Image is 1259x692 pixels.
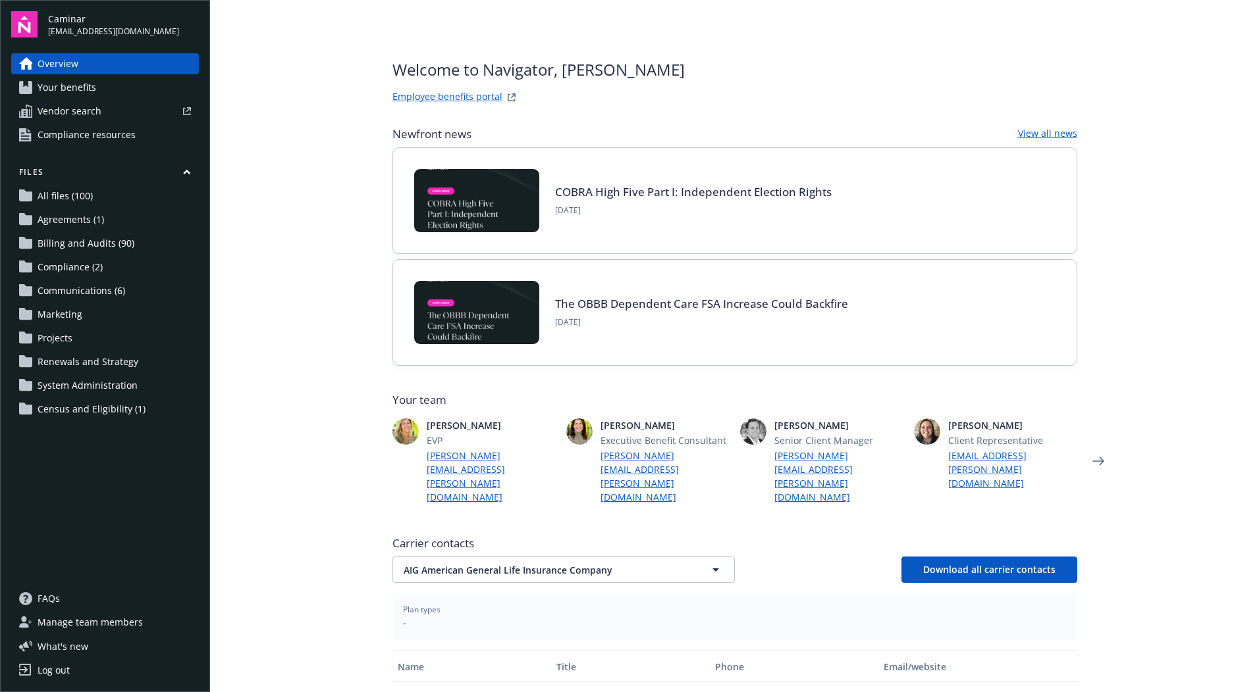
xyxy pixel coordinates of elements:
[38,77,96,98] span: Your benefits
[948,433,1077,447] span: Client Representative
[914,418,940,445] img: photo
[11,612,199,633] a: Manage team members
[774,449,903,504] a: [PERSON_NAME][EMAIL_ADDRESS][PERSON_NAME][DOMAIN_NAME]
[48,26,179,37] span: [EMAIL_ADDRESS][DOMAIN_NAME]
[884,660,1071,674] div: Email/website
[11,166,199,183] button: Files
[11,53,199,74] a: Overview
[414,169,539,232] img: BLOG-Card Image - Compliance - COBRA High Five Pt 1 07-18-25.jpg
[555,296,848,311] a: The OBBB Dependent Care FSA Increase Could Backfire
[427,418,556,432] span: [PERSON_NAME]
[11,280,199,301] a: Communications (6)
[38,124,136,145] span: Compliance resources
[11,328,199,349] a: Projects
[48,11,199,37] button: Caminar[EMAIL_ADDRESS][DOMAIN_NAME]
[38,257,103,278] span: Compliance (2)
[398,660,546,674] div: Name
[566,418,593,445] img: photo
[11,257,199,278] a: Compliance (2)
[392,556,735,583] button: AIG American General Life Insurance Company
[392,89,502,105] a: Employee benefits portal
[392,126,471,142] span: Newfront news
[11,588,199,609] a: FAQs
[11,375,199,396] a: System Administration
[740,418,766,445] img: photo
[38,660,70,681] div: Log out
[555,184,832,199] a: COBRA High Five Part I: Independent Election Rights
[38,328,72,349] span: Projects
[923,563,1056,576] span: Download all carrier contacts
[38,233,134,254] span: Billing and Audits (90)
[38,639,88,653] span: What ' s new
[11,351,199,372] a: Renewals and Strategy
[38,588,60,609] span: FAQs
[38,185,93,207] span: All files (100)
[11,11,38,37] img: navigator-logo.svg
[11,304,199,325] a: Marketing
[38,209,104,230] span: Agreements (1)
[774,433,903,447] span: Senior Client Manager
[715,660,873,674] div: Phone
[948,449,1077,490] a: [EMAIL_ADDRESS][PERSON_NAME][DOMAIN_NAME]
[551,651,710,682] button: Title
[38,53,78,74] span: Overview
[11,639,109,653] button: What's new
[555,205,832,216] span: [DATE]
[11,209,199,230] a: Agreements (1)
[392,58,685,82] span: Welcome to Navigator , [PERSON_NAME]
[48,12,179,26] span: Caminar
[392,418,419,445] img: photo
[555,316,848,328] span: [DATE]
[38,399,146,420] span: Census and Eligibility (1)
[1088,451,1109,472] a: Next
[504,89,520,105] a: striveWebsite
[11,101,199,122] a: Vendor search
[38,304,82,325] span: Marketing
[38,101,101,122] span: Vendor search
[878,651,1077,682] button: Email/website
[11,185,199,207] a: All files (100)
[392,392,1077,408] span: Your team
[38,612,143,633] span: Manage team members
[11,77,199,98] a: Your benefits
[404,563,678,577] span: AIG American General Life Insurance Company
[601,418,730,432] span: [PERSON_NAME]
[403,616,1067,630] span: -
[414,281,539,344] img: BLOG-Card Image - Compliance - OBBB Dep Care FSA - 08-01-25.jpg
[901,556,1077,583] button: Download all carrier contacts
[11,124,199,145] a: Compliance resources
[38,375,138,396] span: System Administration
[427,433,556,447] span: EVP
[1018,126,1077,142] a: View all news
[774,418,903,432] span: [PERSON_NAME]
[948,418,1077,432] span: [PERSON_NAME]
[403,604,1067,616] span: Plan types
[38,280,125,301] span: Communications (6)
[11,233,199,254] a: Billing and Audits (90)
[11,399,199,420] a: Census and Eligibility (1)
[392,651,551,682] button: Name
[556,660,705,674] div: Title
[392,535,1077,551] span: Carrier contacts
[601,449,730,504] a: [PERSON_NAME][EMAIL_ADDRESS][PERSON_NAME][DOMAIN_NAME]
[710,651,878,682] button: Phone
[427,449,556,504] a: [PERSON_NAME][EMAIL_ADDRESS][PERSON_NAME][DOMAIN_NAME]
[38,351,138,372] span: Renewals and Strategy
[601,433,730,447] span: Executive Benefit Consultant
